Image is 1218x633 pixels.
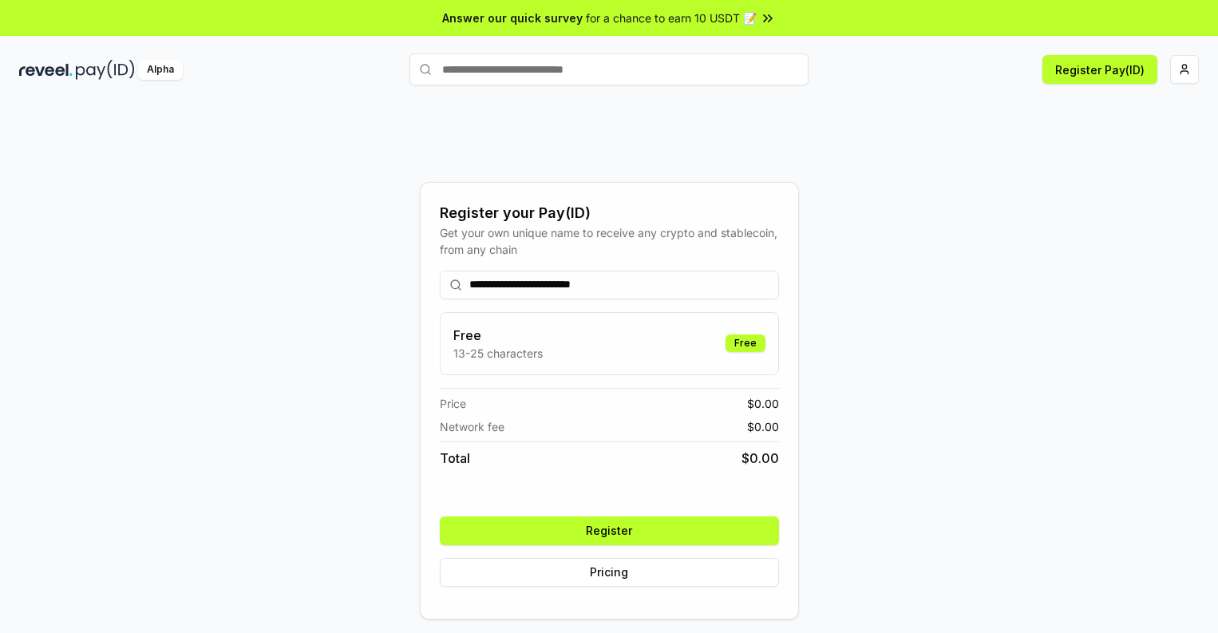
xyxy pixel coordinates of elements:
[440,516,779,545] button: Register
[1042,55,1157,84] button: Register Pay(ID)
[453,326,543,345] h3: Free
[586,10,757,26] span: for a chance to earn 10 USDT 📝
[440,558,779,587] button: Pricing
[440,202,779,224] div: Register your Pay(ID)
[440,449,470,468] span: Total
[741,449,779,468] span: $ 0.00
[440,418,504,435] span: Network fee
[138,60,183,80] div: Alpha
[726,334,765,352] div: Free
[19,60,73,80] img: reveel_dark
[440,395,466,412] span: Price
[747,418,779,435] span: $ 0.00
[76,60,135,80] img: pay_id
[442,10,583,26] span: Answer our quick survey
[440,224,779,258] div: Get your own unique name to receive any crypto and stablecoin, from any chain
[747,395,779,412] span: $ 0.00
[453,345,543,362] p: 13-25 characters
